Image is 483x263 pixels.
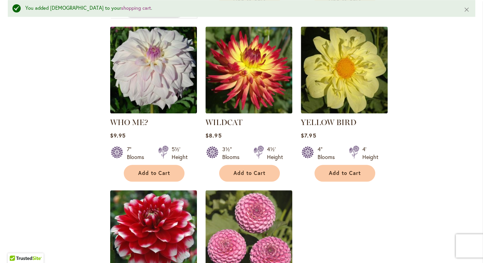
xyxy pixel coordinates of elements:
span: $9.95 [110,132,126,139]
div: 4' Height [362,145,378,161]
div: 5½' Height [172,145,188,161]
span: $8.95 [205,132,221,139]
span: Add to Cart [329,170,361,177]
img: WILDCAT [205,26,292,113]
img: Who Me? [110,26,197,113]
a: WILDCAT [205,108,292,115]
span: Add to Cart [234,170,265,177]
div: 3½" Blooms [222,145,244,161]
a: YELLOW BIRD [301,118,357,127]
button: Add to Cart [219,165,280,182]
button: Add to Cart [314,165,375,182]
a: WHO ME? [110,118,148,127]
div: You added [DEMOGRAPHIC_DATA] to your . [25,5,452,12]
button: Add to Cart [124,165,184,182]
a: WILDCAT [205,118,242,127]
div: 7" Blooms [127,145,149,161]
a: shopping cart [121,5,151,11]
a: Who Me? [110,108,197,115]
div: 4" Blooms [318,145,339,161]
span: $7.95 [301,132,316,139]
div: 4½' Height [267,145,283,161]
a: YELLOW BIRD [301,108,388,115]
iframe: Launch Accessibility Center [6,235,28,257]
img: YELLOW BIRD [301,26,388,113]
span: Add to Cart [138,170,170,177]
